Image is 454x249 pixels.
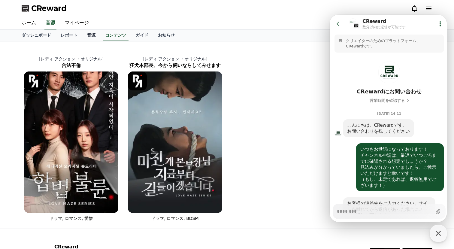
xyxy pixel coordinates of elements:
h2: 狂犬本部長、今から飼いならしてみせます [123,62,227,69]
span: ドラマ, ロマンス, BDSM [151,216,198,221]
a: ガイド [131,30,153,41]
img: 狂犬本部長、今から飼いならしてみせます [128,71,222,213]
a: お知らせ [153,30,180,41]
a: コンテンツ [103,30,129,41]
h2: 合法不倫 [19,62,123,69]
a: レポート [56,30,82,41]
a: [レディ アクション ・オリジナル] 狂犬本部長、今から飼いならしてみせます 狂犬本部長、今から飼いならしてみせます [object Object] Logo ドラマ, ロマンス, BDSM [123,51,227,226]
span: ドラマ, ロマンス, 愛憎 [50,216,93,221]
a: ホーム [17,17,41,29]
p: [レディ アクション ・オリジナル] [123,56,227,62]
p: [レディ アクション ・オリジナル] [19,56,123,62]
a: マイページ [60,17,94,29]
a: 音源 [82,30,100,41]
a: ダッシュボード [17,30,56,41]
iframe: Channel chat [330,15,447,222]
span: CReward [31,4,67,13]
img: [object Object] Logo [24,71,43,90]
a: [レディ アクション ・オリジナル] 合法不倫 合法不倫 [object Object] Logo ドラマ, ロマンス, 愛憎 [19,51,123,226]
img: [object Object] Logo [128,71,147,90]
img: 合法不倫 [24,71,118,213]
a: 音源 [44,17,56,29]
a: CReward [22,4,67,13]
